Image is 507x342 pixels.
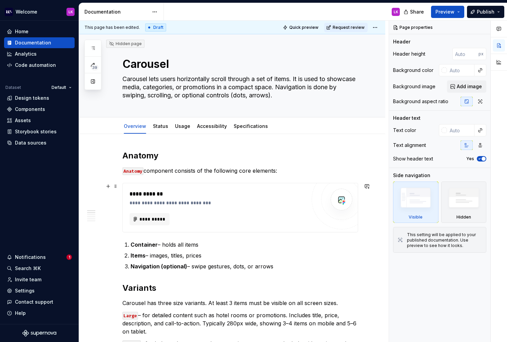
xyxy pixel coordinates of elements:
[84,8,149,15] div: Documentation
[4,263,75,274] button: Search ⌘K
[407,232,482,248] div: This setting will be applied to your published documentation. Use preview to see how it looks.
[175,123,190,129] a: Usage
[393,83,435,90] div: Background image
[431,6,464,18] button: Preview
[131,252,145,259] strong: Items
[52,85,66,90] span: Default
[153,123,168,129] a: Status
[194,119,230,133] div: Accessibility
[4,37,75,48] a: Documentation
[479,51,484,57] p: px
[393,155,433,162] div: Show header text
[4,60,75,71] a: Code automation
[131,263,187,270] strong: Navigation (optional)
[15,117,31,124] div: Assets
[4,285,75,296] a: Settings
[15,128,57,135] div: Storybook stories
[452,48,479,60] input: Auto
[131,262,358,270] p: – swipe gestures, dots, or arrows
[131,241,158,248] strong: Container
[150,119,171,133] div: Status
[409,214,423,220] div: Visible
[393,127,416,134] div: Text color
[5,8,13,16] img: 605a6a57-6d48-4b1b-b82b-b0bc8b12f237.png
[15,28,28,35] div: Home
[393,182,438,223] div: Visible
[15,276,41,283] div: Invite team
[22,330,56,337] svg: Supernova Logo
[281,23,321,32] button: Quick preview
[467,6,504,18] button: Publish
[15,95,49,101] div: Design tokens
[122,151,158,160] strong: Anatomy
[172,119,193,133] div: Usage
[15,51,37,57] div: Analytics
[4,93,75,103] a: Design tokens
[48,83,75,92] button: Default
[84,25,140,30] span: This page has been edited.
[234,123,268,129] a: Specifications
[435,8,454,15] span: Preview
[333,25,365,30] span: Request review
[122,311,358,336] p: – for detailed content such as hotel rooms or promotions. Includes title, price, description, and...
[4,252,75,263] button: Notifications1
[122,167,358,175] p: component consists of the following core elements:
[69,9,73,15] div: LK
[145,23,166,32] div: Draft
[15,299,53,305] div: Contact support
[393,142,426,149] div: Text alignment
[121,56,357,72] textarea: Carousel
[122,283,156,293] strong: Variants
[15,310,26,317] div: Help
[66,254,72,260] span: 1
[393,38,410,45] div: Header
[4,297,75,307] button: Contact support
[197,123,227,129] a: Accessibility
[124,123,146,129] a: Overview
[131,251,358,260] p: – images, titles, prices
[393,172,430,179] div: Side navigation
[4,274,75,285] a: Invite team
[324,23,368,32] button: Request review
[131,241,358,249] p: – holds all items
[121,119,149,133] div: Overview
[122,167,143,175] code: Anatomy
[122,299,358,307] p: Carousel has three size variants. At least 3 items must be visible on all screen sizes.
[16,8,37,15] div: Welcome
[466,156,474,161] label: Yes
[4,115,75,126] a: Assets
[5,85,21,90] div: Dataset
[122,312,138,320] code: Large
[393,67,433,74] div: Background color
[15,139,46,146] div: Data sources
[394,9,398,15] div: LK
[410,8,424,15] span: Share
[447,64,474,76] input: Auto
[477,8,494,15] span: Publish
[4,126,75,137] a: Storybook stories
[456,214,471,220] div: Hidden
[1,4,77,19] button: WelcomeLK
[15,106,45,113] div: Components
[15,287,35,294] div: Settings
[4,26,75,37] a: Home
[447,124,474,136] input: Auto
[15,39,51,46] div: Documentation
[4,308,75,319] button: Help
[4,49,75,59] a: Analytics
[393,98,448,105] div: Background aspect ratio
[457,83,482,90] span: Add image
[91,65,98,70] span: 39
[400,6,428,18] button: Share
[15,62,56,69] div: Code automation
[447,80,486,93] button: Add image
[231,119,271,133] div: Specifications
[15,265,41,272] div: Search ⌘K
[393,51,425,57] div: Header height
[441,182,487,223] div: Hidden
[289,25,318,30] span: Quick preview
[15,254,46,261] div: Notifications
[393,115,421,121] div: Header text
[109,41,142,46] div: Hidden page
